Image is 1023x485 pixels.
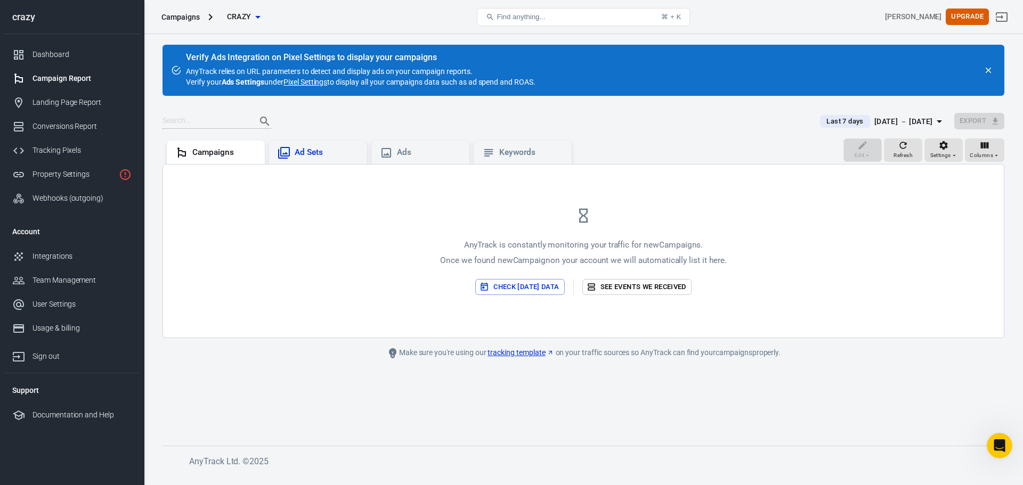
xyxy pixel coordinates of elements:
[4,91,140,114] a: Landing Page Report
[946,9,989,25] button: Upgrade
[4,138,140,162] a: Tracking Pixels
[33,169,115,180] div: Property Settings
[33,97,132,108] div: Landing Page Report
[33,251,132,262] div: Integrations
[4,114,140,138] a: Conversions Report
[33,121,132,132] div: Conversions Report
[440,240,726,251] p: AnyTrack is constantly monitoring your traffic for new Campaigns .
[4,67,140,91] a: Campaign Report
[970,151,993,160] span: Columns
[965,138,1004,162] button: Columns
[4,377,140,403] li: Support
[4,244,140,268] a: Integrations
[989,4,1014,30] a: Sign out
[885,11,941,22] div: Account id: hMNv4epV
[4,268,140,292] a: Team Management
[4,186,140,210] a: Webhooks (outgoing)
[930,151,951,160] span: Settings
[4,43,140,67] a: Dashboard
[192,147,256,158] div: Campaigns
[4,12,140,22] div: crazy
[4,162,140,186] a: Property Settings
[222,78,265,86] strong: Ads Settings
[163,114,248,128] input: Search...
[295,147,359,158] div: Ad Sets
[344,347,823,359] div: Make sure you're using our on your traffic sources so AnyTrack can find your campaigns properly.
[4,292,140,316] a: User Settings
[582,279,692,295] a: See events we received
[227,10,251,23] span: crazy
[987,433,1012,458] iframe: Intercom live chat
[186,53,535,87] div: AnyTrack relies on URL parameters to detect and display ads on your campaign reports. Verify your...
[33,275,132,286] div: Team Management
[33,145,132,156] div: Tracking Pixels
[186,52,535,63] div: Verify Ads Integration on Pixel Settings to display your campaigns
[119,168,132,181] svg: Property is not installed yet
[4,340,140,368] a: Sign out
[874,115,933,128] div: [DATE] － [DATE]
[894,151,913,160] span: Refresh
[488,347,554,358] a: tracking template
[924,138,963,162] button: Settings
[4,316,140,340] a: Usage & billing
[33,351,132,362] div: Sign out
[397,147,461,158] div: Ads
[217,7,270,27] button: crazy
[33,299,132,310] div: User Settings
[884,138,922,162] button: Refresh
[475,279,564,295] button: Check [DATE] data
[497,13,545,21] span: Find anything...
[499,147,563,158] div: Keywords
[283,77,327,87] a: Pixel Settings
[440,255,726,266] p: Once we found new Campaign on your account we will automatically list it here.
[4,219,140,244] li: Account
[189,455,988,468] h6: AnyTrack Ltd. © 2025
[33,409,132,421] div: Documentation and Help
[822,116,867,127] span: Last 7 days
[33,193,132,204] div: Webhooks (outgoing)
[981,63,996,78] button: close
[161,12,200,22] div: Campaigns
[33,73,132,84] div: Campaign Report
[252,109,278,134] button: Search
[33,323,132,334] div: Usage & billing
[661,13,681,21] div: ⌘ + K
[811,113,954,130] button: Last 7 days[DATE] － [DATE]
[33,49,132,60] div: Dashboard
[477,8,690,26] button: Find anything...⌘ + K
